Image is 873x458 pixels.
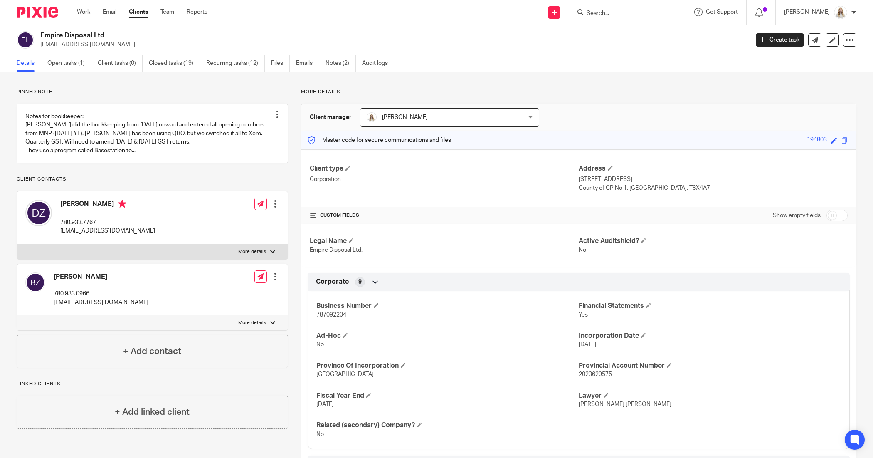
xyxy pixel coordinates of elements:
[326,55,356,72] a: Notes (2)
[382,114,428,120] span: [PERSON_NAME]
[316,391,579,400] h4: Fiscal Year End
[316,431,324,437] span: No
[579,342,596,347] span: [DATE]
[310,164,579,173] h4: Client type
[579,361,841,370] h4: Provincial Account Number
[115,406,190,418] h4: + Add linked client
[149,55,200,72] a: Closed tasks (19)
[60,218,155,227] p: 780.933.7767
[316,332,579,340] h4: Ad-Hoc
[54,298,148,307] p: [EMAIL_ADDRESS][DOMAIN_NAME]
[98,55,143,72] a: Client tasks (0)
[807,136,827,145] div: 194803
[579,247,586,253] span: No
[103,8,116,16] a: Email
[160,8,174,16] a: Team
[60,200,155,210] h4: [PERSON_NAME]
[60,227,155,235] p: [EMAIL_ADDRESS][DOMAIN_NAME]
[187,8,207,16] a: Reports
[784,8,830,16] p: [PERSON_NAME]
[579,237,848,245] h4: Active Auditshield?
[17,7,58,18] img: Pixie
[316,342,324,347] span: No
[579,391,841,400] h4: Lawyer
[17,55,41,72] a: Details
[17,89,288,95] p: Pinned note
[310,175,579,183] p: Corporation
[316,401,334,407] span: [DATE]
[54,290,148,298] p: 780.933.0966
[358,278,362,286] span: 9
[316,302,579,310] h4: Business Number
[40,40,743,49] p: [EMAIL_ADDRESS][DOMAIN_NAME]
[579,175,848,183] p: [STREET_ADDRESS]
[129,8,148,16] a: Clients
[54,272,148,281] h4: [PERSON_NAME]
[308,136,451,144] p: Master code for secure communications and files
[773,211,821,220] label: Show empty fields
[316,361,579,370] h4: Province Of Incorporation
[579,302,841,310] h4: Financial Statements
[579,401,671,407] span: [PERSON_NAME] [PERSON_NAME]
[706,9,738,15] span: Get Support
[316,371,374,377] span: [GEOGRAPHIC_DATA]
[25,272,45,292] img: svg%3E
[579,312,588,318] span: Yes
[301,89,856,95] p: More details
[271,55,290,72] a: Files
[296,55,319,72] a: Emails
[316,421,579,430] h4: Related (secondary) Company?
[17,176,288,183] p: Client contacts
[40,31,603,40] h2: Empire Disposal Ltd.
[118,200,126,208] i: Primary
[47,55,91,72] a: Open tasks (1)
[206,55,265,72] a: Recurring tasks (12)
[579,332,841,340] h4: Incorporation Date
[123,345,181,358] h4: + Add contact
[756,33,804,47] a: Create task
[579,184,848,192] p: County of GP No 1, [GEOGRAPHIC_DATA], T8X4A7
[367,112,377,122] img: Headshot%2011-2024%20white%20background%20square%202.JPG
[362,55,394,72] a: Audit logs
[316,277,349,286] span: Corporate
[17,381,288,387] p: Linked clients
[310,212,579,219] h4: CUSTOM FIELDS
[316,312,346,318] span: 787092204
[310,113,352,121] h3: Client manager
[25,200,52,226] img: svg%3E
[834,6,847,19] img: Headshot%2011-2024%20white%20background%20square%202.JPG
[310,247,363,253] span: Empire Disposal Ltd.
[579,371,612,377] span: 2023629575
[238,319,266,326] p: More details
[579,164,848,173] h4: Address
[586,10,661,17] input: Search
[77,8,90,16] a: Work
[238,248,266,255] p: More details
[310,237,579,245] h4: Legal Name
[17,31,34,49] img: svg%3E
